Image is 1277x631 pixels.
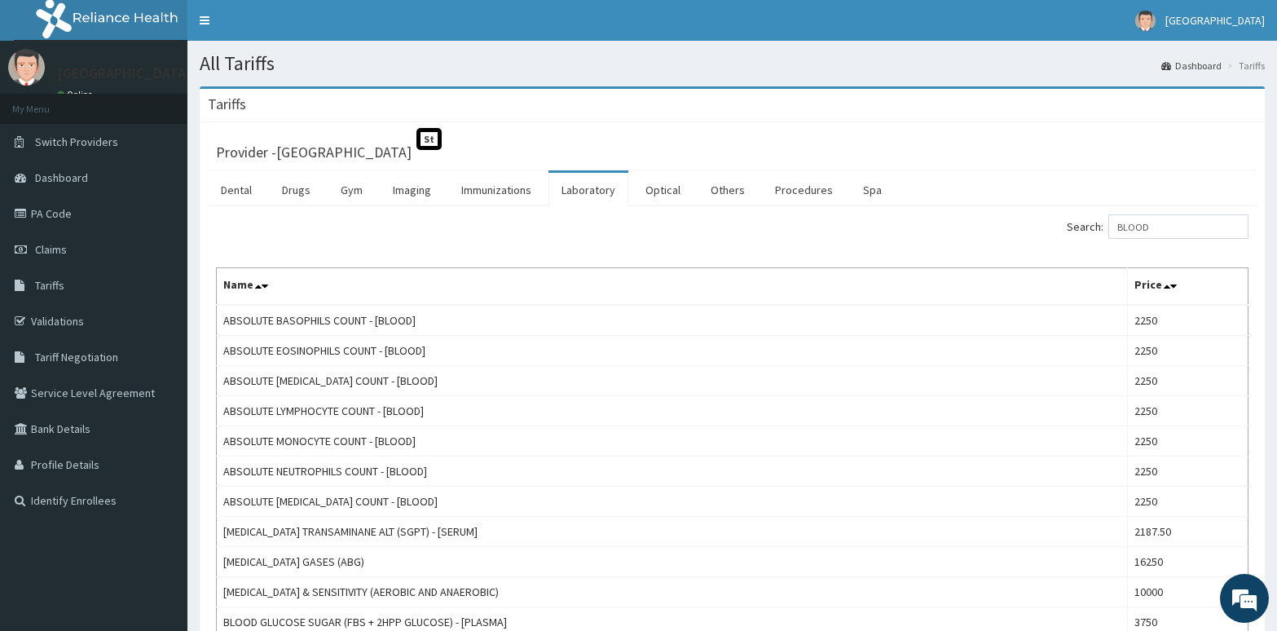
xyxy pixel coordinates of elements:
label: Search: [1067,214,1248,239]
span: Dashboard [35,170,88,185]
span: Tariff Negotiation [35,350,118,364]
td: ABSOLUTE NEUTROPHILS COUNT - [BLOOD] [217,457,1128,487]
h3: Provider - [GEOGRAPHIC_DATA] [216,145,412,160]
h3: Tariffs [208,97,246,112]
img: User Image [1135,11,1156,31]
td: 2250 [1128,487,1248,517]
td: [MEDICAL_DATA] & SENSITIVITY (AEROBIC AND ANAEROBIC) [217,577,1128,607]
span: St [416,128,442,150]
td: ABSOLUTE BASOPHILS COUNT - [BLOOD] [217,305,1128,336]
td: 2250 [1128,426,1248,457]
td: 2250 [1128,396,1248,426]
td: 2250 [1128,336,1248,366]
td: ABSOLUTE MONOCYTE COUNT - [BLOOD] [217,426,1128,457]
h1: All Tariffs [200,53,1265,74]
a: Procedures [762,173,846,207]
span: Tariffs [35,278,64,293]
a: Gym [328,173,376,207]
a: Online [57,89,96,100]
td: 2250 [1128,305,1248,336]
td: [MEDICAL_DATA] GASES (ABG) [217,547,1128,577]
a: Dashboard [1161,59,1222,73]
a: Immunizations [448,173,544,207]
td: 10000 [1128,577,1248,607]
a: Imaging [380,173,444,207]
input: Search: [1108,214,1248,239]
a: Dental [208,173,265,207]
a: Others [698,173,758,207]
p: [GEOGRAPHIC_DATA] [57,66,192,81]
span: [GEOGRAPHIC_DATA] [1165,13,1265,28]
th: Name [217,268,1128,306]
td: 2187.50 [1128,517,1248,547]
a: Spa [850,173,895,207]
li: Tariffs [1223,59,1265,73]
a: Optical [632,173,694,207]
td: [MEDICAL_DATA] TRANSAMINANE ALT (SGPT) - [SERUM] [217,517,1128,547]
td: ABSOLUTE LYMPHOCYTE COUNT - [BLOOD] [217,396,1128,426]
img: User Image [8,49,45,86]
th: Price [1128,268,1248,306]
td: 2250 [1128,457,1248,487]
td: ABSOLUTE [MEDICAL_DATA] COUNT - [BLOOD] [217,487,1128,517]
td: 2250 [1128,366,1248,396]
td: ABSOLUTE [MEDICAL_DATA] COUNT - [BLOOD] [217,366,1128,396]
a: Laboratory [548,173,628,207]
td: ABSOLUTE EOSINOPHILS COUNT - [BLOOD] [217,336,1128,366]
td: 16250 [1128,547,1248,577]
span: Claims [35,242,67,257]
a: Drugs [269,173,324,207]
span: Switch Providers [35,135,118,149]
